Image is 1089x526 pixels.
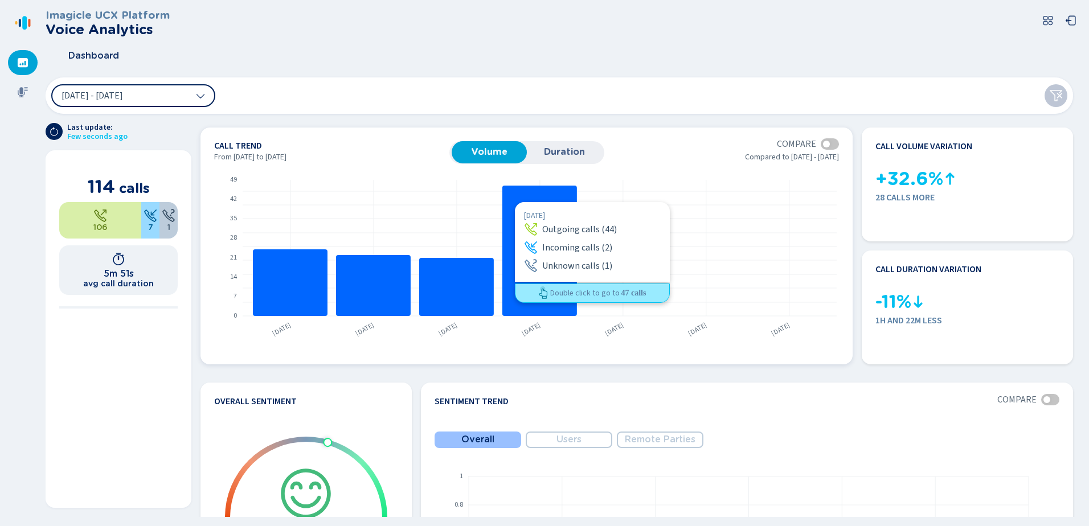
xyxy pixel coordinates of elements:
span: Last update: [67,123,128,132]
svg: mic-fill [17,87,28,98]
button: Remote Parties [617,432,703,448]
text: 7 [234,291,237,301]
text: [DATE] [437,320,459,338]
span: [DATE] - [DATE] [62,91,123,100]
span: Overall [461,434,494,445]
div: 6.14% [141,202,159,239]
button: Overall [435,432,521,448]
text: [DATE] [769,320,792,338]
h4: Call duration variation [875,264,981,274]
h4: Overall Sentiment [214,396,297,406]
span: +32.6% [875,169,943,190]
span: 28 calls more [875,192,1059,203]
h1: 5m 51s [104,268,134,279]
text: [DATE] [271,320,293,338]
text: 0.8 [455,500,463,509]
span: 7 [148,223,153,232]
svg: funnel-disabled [1049,89,1063,102]
svg: arrow-clockwise [50,127,59,136]
h2: avg call duration [83,279,154,288]
h4: Sentiment Trend [435,396,509,406]
span: calls [119,180,150,196]
svg: box-arrow-left [1065,15,1076,26]
div: Dashboard [8,50,38,75]
text: 1 [460,471,463,481]
h4: Call volume variation [875,141,972,151]
text: 28 [230,233,237,243]
svg: chevron-down [196,91,205,100]
svg: telephone-inbound [144,209,157,223]
span: Duration [533,147,596,157]
span: Dashboard [68,51,119,61]
text: 35 [230,213,237,223]
span: 1h and 22m less [875,315,1059,326]
button: Duration [527,141,602,163]
button: [DATE] - [DATE] [51,84,215,107]
text: 21 [230,253,237,262]
span: 106 [93,223,108,232]
div: 0.88% [159,202,178,239]
span: Users [556,434,582,445]
span: Compare [777,139,816,149]
button: Users [526,432,612,448]
div: 92.98% [59,202,141,239]
button: Clear filters [1045,84,1067,107]
span: Remote Parties [625,434,695,445]
span: From [DATE] to [DATE] [214,153,286,162]
text: 14 [230,272,237,282]
text: [DATE] [603,320,625,338]
span: -11% [875,291,911,313]
h2: Voice Analytics [46,22,170,38]
text: [DATE] [354,320,376,338]
div: Recordings [8,80,38,105]
text: [DATE] [686,320,709,338]
button: Volume [452,141,527,163]
h3: Imagicle UCX Platform [46,9,170,22]
svg: unknown-call [162,209,175,223]
text: 49 [230,175,237,184]
span: 1 [167,223,170,232]
text: [DATE] [520,320,542,338]
span: 114 [88,175,115,198]
svg: dashboard-filled [17,57,28,68]
h4: Call trend [214,141,449,150]
span: Few seconds ago [67,132,128,141]
text: 42 [230,194,237,204]
span: Volume [457,147,521,157]
span: Compare [997,394,1037,405]
text: 0 [234,311,237,320]
span: Compared to [DATE] - [DATE] [745,153,839,162]
svg: kpi-up [943,172,957,186]
svg: kpi-down [911,295,925,309]
svg: timer [112,252,125,266]
svg: telephone-outbound [93,209,107,223]
svg: icon-emoji-smile [279,466,333,521]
